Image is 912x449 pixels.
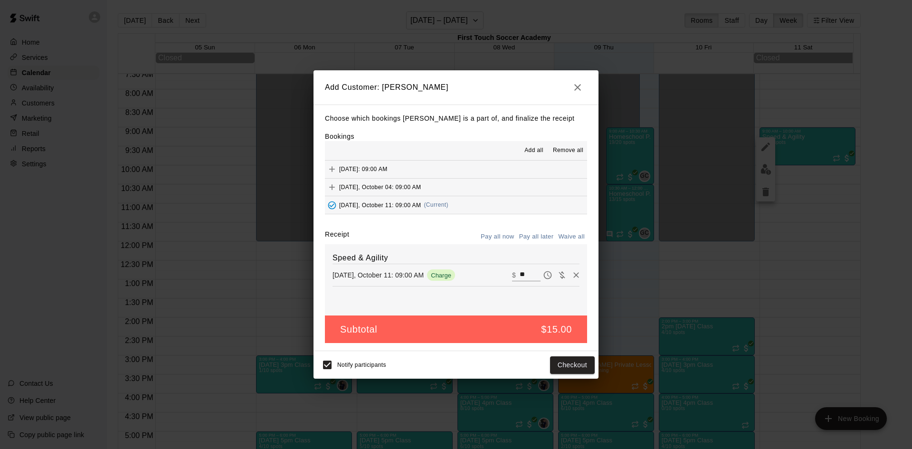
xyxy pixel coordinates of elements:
button: Add all [519,143,549,158]
button: Added - Collect Payment[DATE], October 11: 09:00 AM(Current) [325,196,587,214]
button: Add[DATE]: 09:00 AM [325,161,587,178]
h6: Speed & Agility [332,252,579,264]
span: Add [325,183,339,191]
span: Pay later [541,271,555,279]
span: Waive payment [555,271,569,279]
span: [DATE]: 09:00 AM [339,166,388,172]
button: Checkout [550,356,595,374]
button: Remove all [549,143,587,158]
span: Remove all [553,146,583,155]
p: $ [512,270,516,280]
button: Added - Collect Payment [325,198,339,212]
span: [DATE], October 04: 09:00 AM [339,184,421,191]
button: Remove [569,268,583,282]
h5: $15.00 [541,323,572,336]
label: Bookings [325,133,354,140]
button: Waive all [556,229,587,244]
span: Notify participants [337,362,386,369]
span: Charge [427,272,455,279]
label: Receipt [325,229,349,244]
button: Pay all later [517,229,556,244]
h2: Add Customer: [PERSON_NAME] [313,70,598,105]
span: [DATE], October 11: 09:00 AM [339,201,421,208]
h5: Subtotal [340,323,377,336]
span: Add [325,165,339,172]
button: Add[DATE], October 04: 09:00 AM [325,179,587,196]
p: Choose which bookings [PERSON_NAME] is a part of, and finalize the receipt [325,113,587,124]
span: Add all [524,146,543,155]
span: (Current) [424,201,448,208]
button: Pay all now [478,229,517,244]
p: [DATE], October 11: 09:00 AM [332,270,424,280]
